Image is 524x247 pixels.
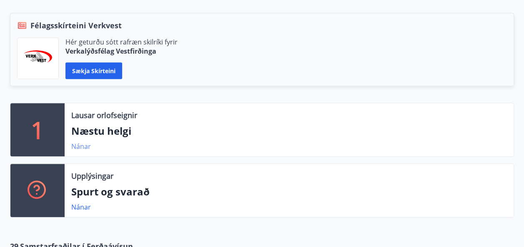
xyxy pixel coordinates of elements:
[71,170,113,181] p: Upplýsingar
[31,114,44,146] p: 1
[71,185,507,199] p: Spurt og svarað
[65,37,178,47] p: Hér geturðu sótt rafræn skilríki fyrir
[71,110,137,121] p: Lausar orlofseignir
[71,203,91,212] a: Nánar
[71,142,91,151] a: Nánar
[24,50,52,67] img: jihgzMk4dcgjRAW2aMgpbAqQEG7LZi0j9dOLAUvz.png
[65,62,122,79] button: Sækja skírteini
[65,47,178,56] p: Verkalýðsfélag Vestfirðinga
[30,20,122,31] span: Félagsskírteini Verkvest
[71,124,507,138] p: Næstu helgi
